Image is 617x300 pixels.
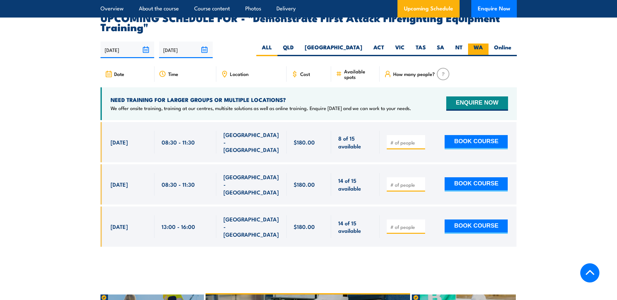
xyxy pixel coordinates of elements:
[294,181,315,188] span: $180.00
[393,71,435,77] span: How many people?
[294,223,315,230] span: $180.00
[111,105,411,111] p: We offer onsite training, training at our centres, multisite solutions as well as online training...
[256,44,277,56] label: ALL
[101,42,154,58] input: From date
[223,173,279,196] span: [GEOGRAPHIC_DATA] - [GEOGRAPHIC_DATA]
[111,138,128,146] span: [DATE]
[338,134,372,150] span: 8 of 15 available
[277,44,299,56] label: QLD
[162,223,195,230] span: 13:00 - 16:00
[468,44,489,56] label: WA
[446,96,508,111] button: ENQUIRE NOW
[445,135,508,149] button: BOOK COURSE
[489,44,517,56] label: Online
[338,177,372,192] span: 14 of 15 available
[111,96,411,103] h4: NEED TRAINING FOR LARGER GROUPS OR MULTIPLE LOCATIONS?
[390,181,423,188] input: # of people
[450,44,468,56] label: NT
[101,13,517,31] h2: UPCOMING SCHEDULE FOR - "Demonstrate First Attack Firefighting Equipment Training"
[168,71,178,77] span: Time
[294,138,315,146] span: $180.00
[410,44,431,56] label: TAS
[368,44,390,56] label: ACT
[390,224,423,230] input: # of people
[300,71,310,77] span: Cost
[445,219,508,234] button: BOOK COURSE
[338,219,372,234] span: 14 of 15 available
[162,181,195,188] span: 08:30 - 11:30
[111,181,128,188] span: [DATE]
[390,139,423,146] input: # of people
[111,223,128,230] span: [DATE]
[162,138,195,146] span: 08:30 - 11:30
[223,131,279,154] span: [GEOGRAPHIC_DATA] - [GEOGRAPHIC_DATA]
[223,215,279,238] span: [GEOGRAPHIC_DATA] - [GEOGRAPHIC_DATA]
[230,71,248,77] span: Location
[299,44,368,56] label: [GEOGRAPHIC_DATA]
[344,69,375,80] span: Available spots
[390,44,410,56] label: VIC
[431,44,450,56] label: SA
[445,177,508,192] button: BOOK COURSE
[114,71,124,77] span: Date
[159,42,213,58] input: To date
